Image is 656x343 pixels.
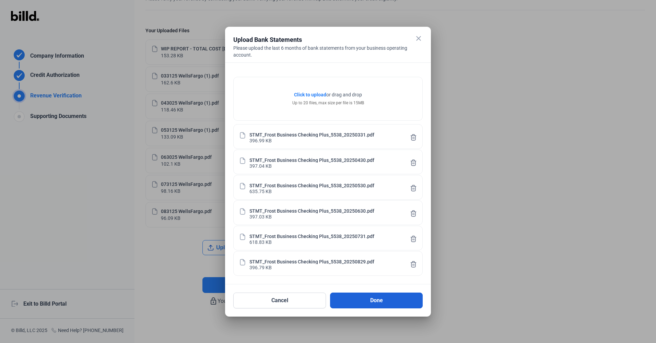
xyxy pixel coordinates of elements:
mat-icon: close [414,34,423,43]
button: Cancel [233,293,326,308]
div: 635.75 KB [249,188,272,194]
div: 397.03 KB [249,213,272,219]
div: 396.79 KB [249,264,272,270]
button: Done [330,293,423,308]
div: STMT_Frost Business Checking Plus_5538_20250331.pdf [249,131,374,137]
div: Up to 20 files, max size per file is 15MB [292,100,364,106]
div: STMT_Frost Business Checking Plus_5538_20250731.pdf [249,233,374,239]
div: Please upload the last 6 months of bank statements from your business operating account. [233,45,423,58]
div: STMT_Frost Business Checking Plus_5538_20250430.pdf [249,157,374,163]
div: 618.83 KB [249,239,272,245]
div: STMT_Frost Business Checking Plus_5538_20250829.pdf [249,258,374,264]
div: STMT_Frost Business Checking Plus_5538_20250530.pdf [249,182,374,188]
span: Click to upload [294,92,326,97]
div: Upload Bank Statements [233,35,406,45]
span: or drag and drop [326,91,362,98]
div: STMT_Frost Business Checking Plus_5538_20250630.pdf [249,208,374,213]
div: 397.04 KB [249,163,272,168]
div: 396.99 KB [249,137,272,143]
